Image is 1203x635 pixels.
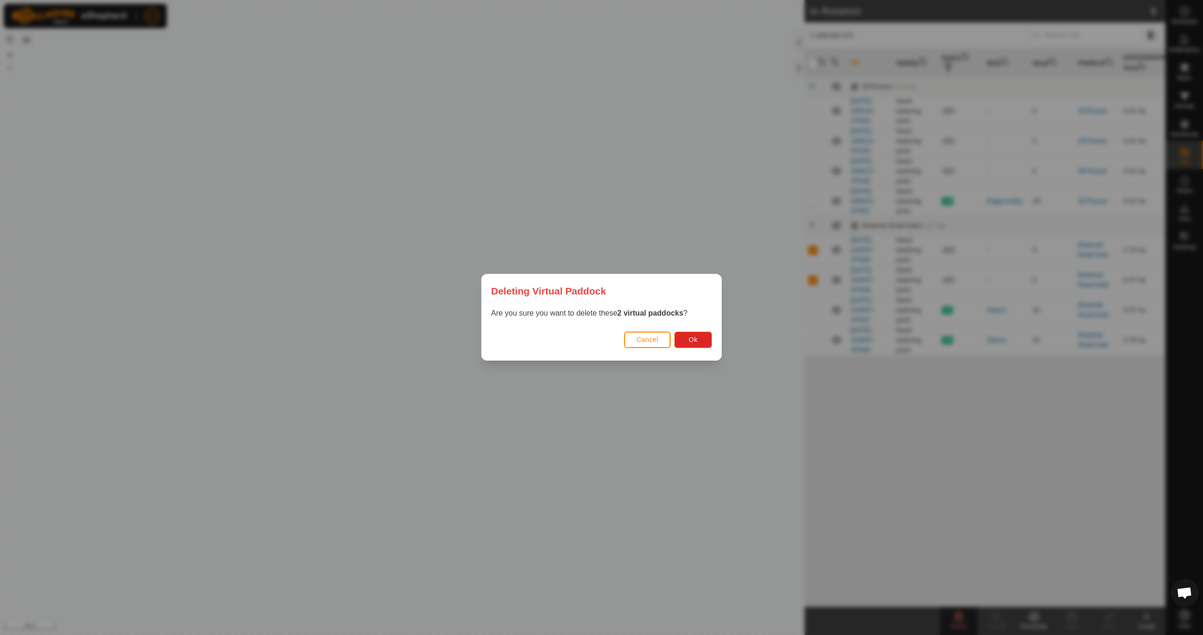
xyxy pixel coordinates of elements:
[636,336,658,344] span: Cancel
[1171,579,1199,607] div: Open chat
[491,284,606,298] span: Deleting Virtual Paddock
[491,310,687,317] span: Are you sure you want to delete these ?
[617,310,684,317] strong: 2 virtual paddocks
[674,332,712,348] button: Ok
[624,332,671,348] button: Cancel
[689,336,698,344] span: Ok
